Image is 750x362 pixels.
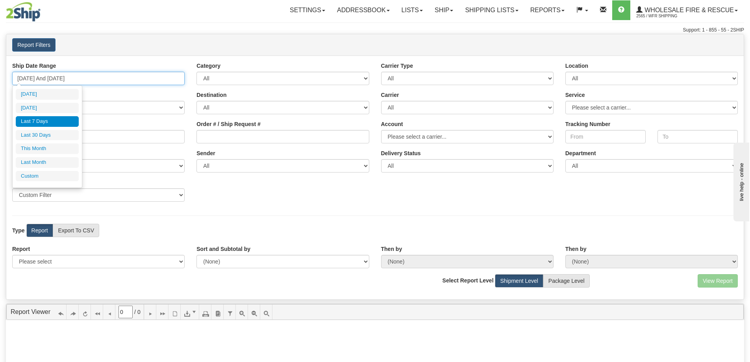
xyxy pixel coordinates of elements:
li: Last 30 Days [16,130,79,141]
label: Category [196,62,220,70]
li: [DATE] [16,89,79,100]
div: Support: 1 - 855 - 55 - 2SHIP [6,27,744,33]
label: Package Level [543,274,590,288]
label: Carrier [381,91,399,99]
input: From [565,130,646,143]
label: Carrier Type [381,62,413,70]
a: Report Viewer [11,308,50,315]
label: Location [565,62,588,70]
label: Then by [565,245,587,253]
span: WHOLESALE FIRE & RESCUE [643,7,734,13]
li: Custom [16,171,79,182]
label: Select Report Level [443,277,494,284]
label: Sort and Subtotal by [196,245,250,253]
span: 0 [137,308,141,316]
iframe: chat widget [732,141,749,221]
img: logo2565.jpg [6,2,41,22]
label: Shipment Level [495,274,543,288]
li: This Month [16,143,79,154]
a: WHOLESALE FIRE & RESCUE 2565 / WFR Shipping [630,0,744,20]
label: Sender [196,149,215,157]
label: Report [26,224,53,237]
a: Lists [396,0,429,20]
label: Then by [381,245,402,253]
label: Type [12,226,25,234]
li: Last 7 Days [16,116,79,127]
span: 2565 / WFR Shipping [636,12,695,20]
li: [DATE] [16,103,79,113]
label: Export To CSV [53,224,99,237]
span: / [134,308,136,316]
label: Service [565,91,585,99]
label: Please ensure data set in report has been RECENTLY tracked from your Shipment History [381,149,421,157]
label: Order # / Ship Request # [196,120,261,128]
a: Addressbook [331,0,396,20]
label: Account [381,120,403,128]
select: Please ensure data set in report has been RECENTLY tracked from your Shipment History [381,159,554,173]
label: Department [565,149,596,157]
a: Settings [284,0,331,20]
label: Destination [196,91,226,99]
input: To [657,130,738,143]
label: Report [12,245,30,253]
label: Tracking Number [565,120,610,128]
button: View Report [698,274,738,288]
a: Ship [429,0,459,20]
label: Ship Date Range [12,62,56,70]
div: live help - online [6,7,73,13]
button: Report Filters [12,38,56,52]
li: Last Month [16,157,79,168]
a: Shipping lists [459,0,524,20]
a: Reports [524,0,570,20]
